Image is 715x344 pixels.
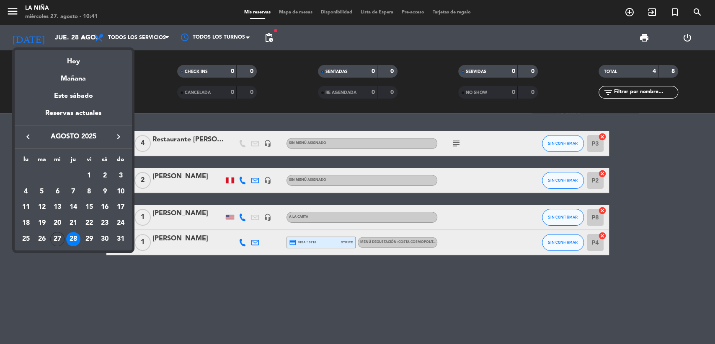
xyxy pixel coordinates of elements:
div: 9 [98,185,112,199]
td: 11 de agosto de 2025 [18,200,34,216]
div: 18 [19,216,33,230]
span: agosto 2025 [36,131,111,142]
td: 4 de agosto de 2025 [18,184,34,200]
div: 26 [35,232,49,246]
div: 11 [19,201,33,215]
td: 18 de agosto de 2025 [18,215,34,231]
td: 21 de agosto de 2025 [65,215,81,231]
div: 17 [114,201,128,215]
button: keyboard_arrow_right [111,131,126,142]
div: 22 [82,216,96,230]
div: 6 [50,185,65,199]
th: jueves [65,155,81,168]
div: Este sábado [15,84,132,108]
td: 7 de agosto de 2025 [65,184,81,200]
td: 10 de agosto de 2025 [113,184,129,200]
div: 23 [98,216,112,230]
div: 15 [82,201,96,215]
td: 20 de agosto de 2025 [49,215,65,231]
i: keyboard_arrow_right [114,132,124,142]
div: 5 [35,185,49,199]
div: Hoy [15,50,132,67]
td: 16 de agosto de 2025 [97,200,113,216]
td: 17 de agosto de 2025 [113,200,129,216]
div: 20 [50,216,65,230]
div: 27 [50,232,65,246]
td: 30 de agosto de 2025 [97,231,113,247]
th: sábado [97,155,113,168]
div: 4 [19,185,33,199]
div: 21 [66,216,80,230]
td: 8 de agosto de 2025 [81,184,97,200]
div: 8 [82,185,96,199]
td: 26 de agosto de 2025 [34,231,50,247]
td: 27 de agosto de 2025 [49,231,65,247]
td: 14 de agosto de 2025 [65,200,81,216]
div: 28 [66,232,80,246]
td: 23 de agosto de 2025 [97,215,113,231]
div: 14 [66,201,80,215]
div: Reservas actuales [15,108,132,125]
td: 3 de agosto de 2025 [113,168,129,184]
div: 12 [35,201,49,215]
td: 24 de agosto de 2025 [113,215,129,231]
div: 7 [66,185,80,199]
div: 31 [114,232,128,246]
button: keyboard_arrow_left [21,131,36,142]
td: 22 de agosto de 2025 [81,215,97,231]
td: 29 de agosto de 2025 [81,231,97,247]
td: 13 de agosto de 2025 [49,200,65,216]
i: keyboard_arrow_left [23,132,33,142]
th: viernes [81,155,97,168]
td: AGO. [18,168,81,184]
div: 1 [82,169,96,183]
div: 24 [114,216,128,230]
div: 29 [82,232,96,246]
td: 1 de agosto de 2025 [81,168,97,184]
div: 25 [19,232,33,246]
td: 2 de agosto de 2025 [97,168,113,184]
td: 9 de agosto de 2025 [97,184,113,200]
div: 13 [50,201,65,215]
td: 12 de agosto de 2025 [34,200,50,216]
div: 10 [114,185,128,199]
td: 6 de agosto de 2025 [49,184,65,200]
div: 3 [114,169,128,183]
div: 30 [98,232,112,246]
td: 28 de agosto de 2025 [65,231,81,247]
td: 15 de agosto de 2025 [81,200,97,216]
div: Mañana [15,67,132,84]
td: 5 de agosto de 2025 [34,184,50,200]
td: 31 de agosto de 2025 [113,231,129,247]
th: miércoles [49,155,65,168]
th: martes [34,155,50,168]
th: domingo [113,155,129,168]
div: 19 [35,216,49,230]
th: lunes [18,155,34,168]
div: 16 [98,201,112,215]
td: 19 de agosto de 2025 [34,215,50,231]
td: 25 de agosto de 2025 [18,231,34,247]
div: 2 [98,169,112,183]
